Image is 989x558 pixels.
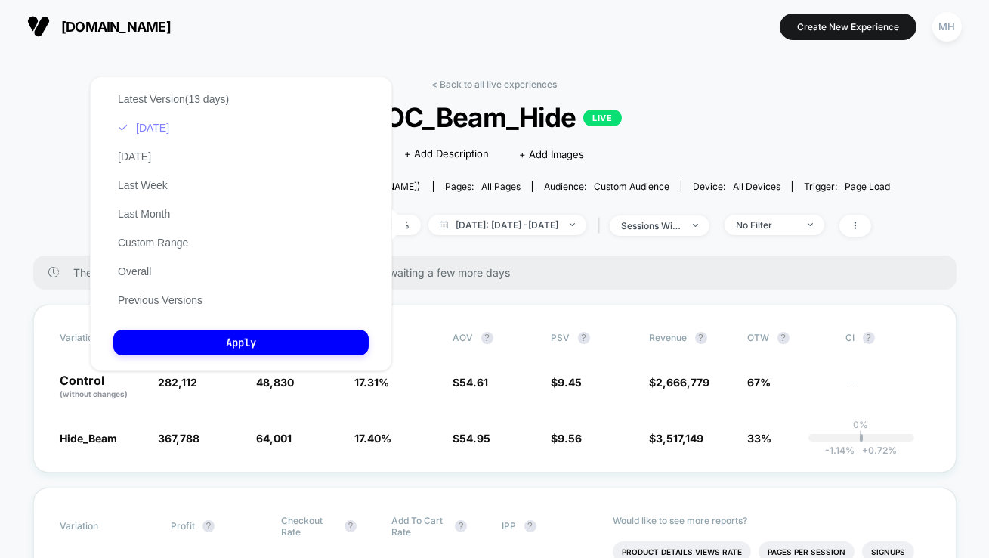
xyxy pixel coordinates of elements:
[460,376,489,389] span: 54.61
[860,430,863,442] p: |
[23,14,175,39] button: [DOMAIN_NAME]
[355,376,390,389] span: 17.31 %
[854,419,869,430] p: 0%
[391,515,447,538] span: Add To Cart Rate
[863,332,875,344] button: ?
[846,332,929,344] span: CI
[808,223,813,226] img: end
[61,19,171,35] span: [DOMAIN_NAME]
[113,121,174,135] button: [DATE]
[113,178,172,192] button: Last Week
[453,376,489,389] span: $
[481,332,493,344] button: ?
[113,330,369,355] button: Apply
[113,207,175,221] button: Last Month
[748,376,771,389] span: 67%
[281,515,337,538] span: Checkout Rate
[520,148,585,160] span: + Add Images
[748,332,831,344] span: OTW
[27,15,50,38] img: Visually logo
[855,445,897,456] span: 0.72 %
[736,219,796,231] div: No Filter
[60,332,144,344] span: Variation
[159,432,200,445] span: 367,788
[552,432,583,445] span: $
[481,181,521,192] span: all pages
[621,220,681,231] div: sessions with impression
[113,236,193,250] button: Custom Range
[862,445,868,456] span: +
[159,376,198,389] span: 282,112
[524,520,536,532] button: ?
[804,181,890,192] div: Trigger:
[583,110,621,126] p: LIVE
[846,378,929,400] span: ---
[928,11,966,42] button: MH
[544,181,669,192] div: Audience:
[405,147,490,162] span: + Add Description
[60,389,128,398] span: (without changes)
[552,376,583,389] span: $
[455,520,467,532] button: ?
[845,181,890,192] span: Page Load
[558,376,583,389] span: 9.45
[60,515,144,538] span: Variation
[650,432,704,445] span: $
[257,432,292,445] span: 64,001
[695,332,707,344] button: ?
[453,332,474,343] span: AOV
[552,332,570,343] span: PSV
[74,266,926,279] span: There are still no statistically significant results. We recommend waiting a few more days
[594,215,610,237] span: |
[355,432,392,445] span: 17.40 %
[113,92,233,106] button: Latest Version(13 days)
[60,374,144,400] p: Control
[202,520,215,532] button: ?
[733,181,780,192] span: all devices
[558,432,583,445] span: 9.56
[570,223,575,226] img: end
[681,181,792,192] span: Device:
[60,432,118,445] span: Hide_Beam
[594,181,669,192] span: Custom Audience
[445,181,521,192] div: Pages:
[777,332,790,344] button: ?
[932,12,962,42] div: MH
[650,332,688,343] span: Revenue
[502,520,517,532] span: IPP
[780,14,916,40] button: Create New Experience
[650,376,710,389] span: $
[432,79,558,90] a: < Back to all live experiences
[440,221,448,228] img: calendar
[453,432,491,445] span: $
[113,265,156,278] button: Overall
[657,376,710,389] span: 2,666,779
[613,515,929,526] p: Would like to see more reports?
[693,224,698,227] img: end
[138,101,851,133] span: POC_Beam_Hide
[257,376,295,389] span: 48,830
[460,432,491,445] span: 54.95
[345,520,357,532] button: ?
[578,332,590,344] button: ?
[825,445,855,456] span: -1.14 %
[113,293,207,307] button: Previous Versions
[428,215,586,235] span: [DATE]: [DATE] - [DATE]
[171,520,195,532] span: Profit
[657,432,704,445] span: 3,517,149
[113,150,156,163] button: [DATE]
[748,432,772,445] span: 33%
